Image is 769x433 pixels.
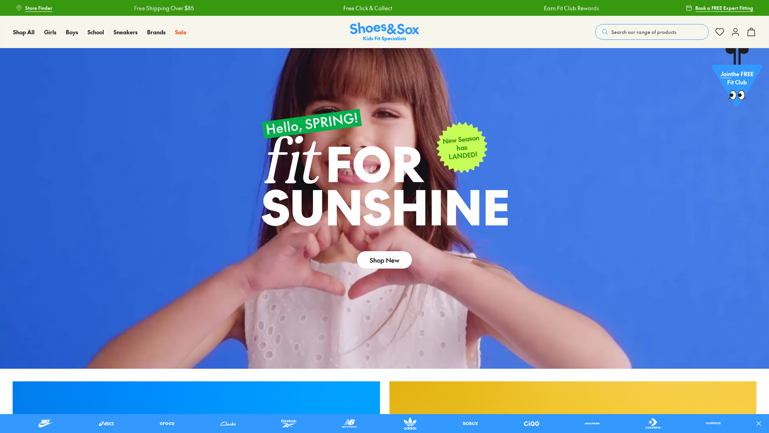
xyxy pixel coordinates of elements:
[686,1,753,15] a: Book a FREE Expert Fitting
[147,28,166,36] a: Brands
[712,65,762,94] p: the FREE Fit Club
[721,71,731,79] span: Join
[501,4,556,12] a: Earn Fit Club Rewards
[712,48,762,111] a: Jointhe FREE Fit Club
[91,4,151,12] a: Free Shipping Over $85
[350,22,419,42] a: Shoes & Sox
[695,4,753,11] span: Book a FREE Expert Fitting
[16,1,52,15] a: Store Finder
[13,28,35,36] a: Shop All
[350,22,419,42] img: SNS_Logo_Responsive.svg
[300,4,349,12] a: Free Click & Collect
[44,28,56,36] a: Girls
[611,28,676,35] span: Search our range of products
[595,24,709,40] button: Search our range of products
[114,28,138,36] a: Sneakers
[25,4,52,11] span: Store Finder
[175,28,186,36] a: Sale
[88,28,104,36] a: School
[66,28,78,36] a: Boys
[357,251,412,269] a: Shop New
